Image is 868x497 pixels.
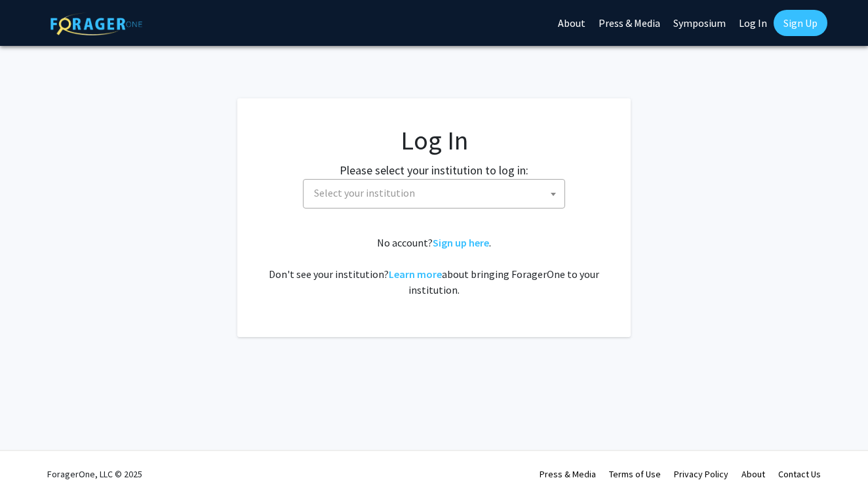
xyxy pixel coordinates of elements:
[741,468,765,480] a: About
[389,268,442,281] a: Learn more about bringing ForagerOne to your institution
[47,451,142,497] div: ForagerOne, LLC © 2025
[609,468,661,480] a: Terms of Use
[303,179,565,209] span: Select your institution
[674,468,728,480] a: Privacy Policy
[309,180,564,207] span: Select your institution
[264,125,604,156] h1: Log In
[540,468,596,480] a: Press & Media
[774,10,827,36] a: Sign Up
[778,468,821,480] a: Contact Us
[433,236,489,249] a: Sign up here
[340,161,528,179] label: Please select your institution to log in:
[50,12,142,35] img: ForagerOne Logo
[264,235,604,298] div: No account? . Don't see your institution? about bringing ForagerOne to your institution.
[314,186,415,199] span: Select your institution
